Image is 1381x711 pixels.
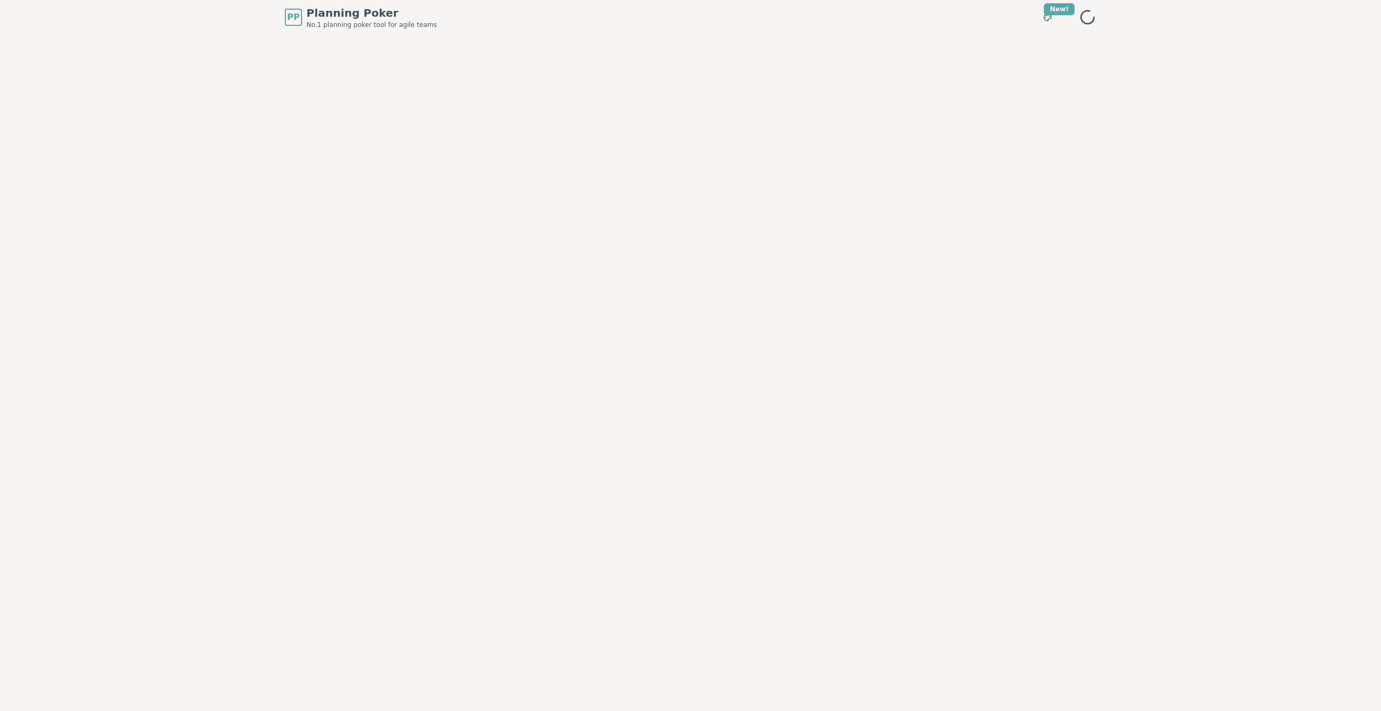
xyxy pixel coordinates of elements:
span: PP [287,11,299,24]
span: No.1 planning poker tool for agile teams [306,20,437,29]
div: New! [1044,3,1075,15]
a: PPPlanning PokerNo.1 planning poker tool for agile teams [285,5,437,29]
span: Planning Poker [306,5,437,20]
button: New! [1038,8,1057,27]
